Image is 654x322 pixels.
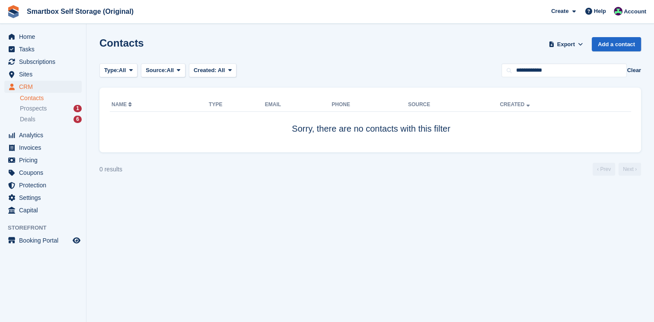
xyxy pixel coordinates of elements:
th: Phone [332,98,408,112]
th: Type [209,98,265,112]
span: Sites [19,68,71,80]
button: Source: All [141,63,185,78]
span: Booking Portal [19,234,71,246]
a: menu [4,142,82,154]
a: Preview store [71,235,82,246]
span: Sorry, there are no contacts with this filter [292,124,450,133]
nav: Page [591,163,643,176]
a: menu [4,56,82,68]
a: menu [4,154,82,166]
div: 0 results [99,165,122,174]
a: menu [4,192,82,204]
span: Help [594,7,606,16]
h1: Contacts [99,37,144,49]
div: 1 [73,105,82,112]
button: Type: All [99,63,137,78]
span: Protection [19,179,71,191]
span: Created: [194,67,217,73]
a: menu [4,129,82,141]
a: Contacts [20,94,82,102]
button: Export [547,37,585,51]
span: Storefront [8,224,86,232]
span: Export [557,40,575,49]
span: Tasks [19,43,71,55]
button: Clear [627,66,641,75]
a: Add a contact [592,37,641,51]
a: menu [4,81,82,93]
a: menu [4,43,82,55]
a: Deals 6 [20,115,82,124]
div: 6 [73,116,82,123]
a: menu [4,167,82,179]
span: Analytics [19,129,71,141]
a: menu [4,68,82,80]
span: Capital [19,204,71,216]
a: menu [4,31,82,43]
span: Invoices [19,142,71,154]
a: Next [619,163,641,176]
span: Deals [20,115,35,123]
span: Pricing [19,154,71,166]
a: menu [4,179,82,191]
span: Subscriptions [19,56,71,68]
a: Previous [593,163,615,176]
a: Created [500,101,531,107]
th: Email [265,98,332,112]
span: Settings [19,192,71,204]
img: stora-icon-8386f47178a22dfd0bd8f6a31ec36ba5ce8667c1dd55bd0f319d3a0aa187defe.svg [7,5,20,18]
span: All [167,66,174,75]
a: Name [112,101,134,107]
span: All [119,66,126,75]
a: menu [4,234,82,246]
span: Prospects [20,104,47,113]
th: Source [408,98,500,112]
img: Alex Selenitsas [614,7,622,16]
span: Coupons [19,167,71,179]
span: Home [19,31,71,43]
span: Type: [104,66,119,75]
span: Create [551,7,568,16]
span: All [218,67,225,73]
a: menu [4,204,82,216]
span: Account [624,7,646,16]
span: Source: [146,66,166,75]
span: CRM [19,81,71,93]
button: Created: All [189,63,236,78]
a: Smartbox Self Storage (Original) [23,4,137,19]
a: Prospects 1 [20,104,82,113]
